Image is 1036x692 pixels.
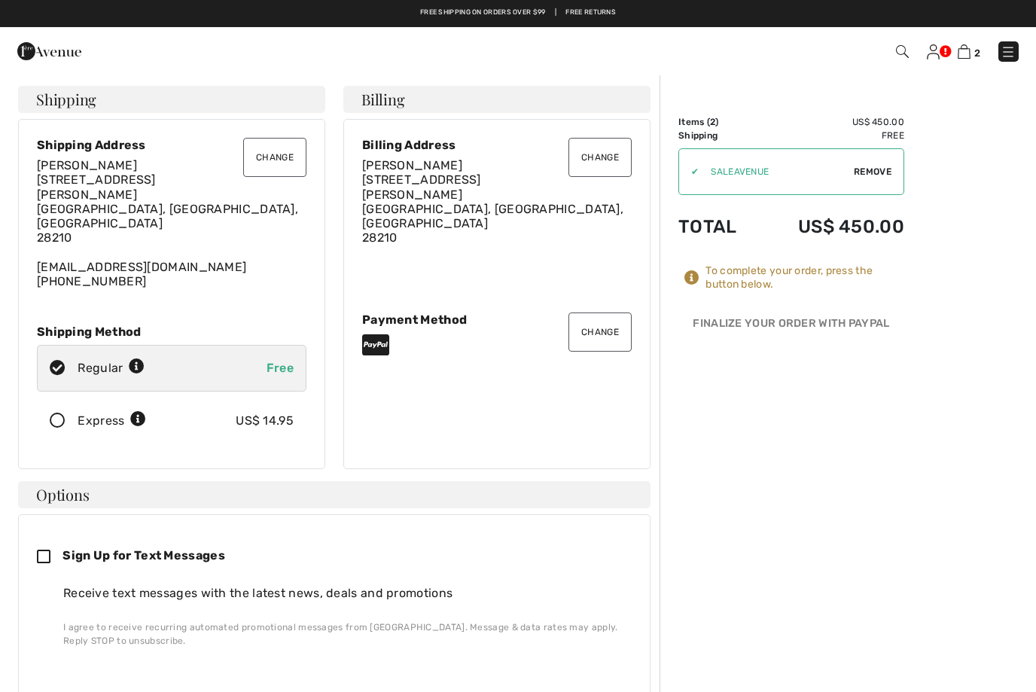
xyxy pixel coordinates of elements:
[17,43,81,57] a: 1ère Avenue
[37,172,298,245] span: [STREET_ADDRESS][PERSON_NAME] [GEOGRAPHIC_DATA], [GEOGRAPHIC_DATA], [GEOGRAPHIC_DATA] 28210
[37,158,137,172] span: [PERSON_NAME]
[62,548,225,562] span: Sign Up for Text Messages
[958,44,970,59] img: Shopping Bag
[63,620,620,648] div: I agree to receive recurring automated promotional messages from [GEOGRAPHIC_DATA]. Message & dat...
[854,165,891,178] span: Remove
[420,8,546,18] a: Free shipping on orders over $99
[974,47,980,59] span: 2
[958,42,980,60] a: 2
[565,8,616,18] a: Free Returns
[63,584,620,602] div: Receive text messages with the latest news, deals and promotions
[758,115,904,129] td: US$ 450.00
[1001,44,1016,59] img: Menu
[36,92,96,107] span: Shipping
[362,138,632,152] div: Billing Address
[678,115,758,129] td: Items ( )
[37,325,306,339] div: Shipping Method
[17,36,81,66] img: 1ère Avenue
[362,172,623,245] span: [STREET_ADDRESS][PERSON_NAME] [GEOGRAPHIC_DATA], [GEOGRAPHIC_DATA], [GEOGRAPHIC_DATA] 28210
[679,165,699,178] div: ✔
[362,158,462,172] span: [PERSON_NAME]
[78,359,145,377] div: Regular
[927,44,940,59] img: My Info
[37,274,146,288] a: [PHONE_NUMBER]
[705,264,904,291] div: To complete your order, press the button below.
[78,412,146,430] div: Express
[758,201,904,252] td: US$ 450.00
[710,117,715,127] span: 2
[236,412,294,430] div: US$ 14.95
[568,312,632,352] button: Change
[243,138,306,177] button: Change
[18,481,651,508] h4: Options
[678,201,758,252] td: Total
[362,312,632,327] div: Payment Method
[267,361,294,375] span: Free
[758,129,904,142] td: Free
[896,45,909,58] img: Search
[568,138,632,177] button: Change
[555,8,556,18] span: |
[699,149,854,194] input: Promo code
[37,138,306,152] div: Shipping Address
[678,129,758,142] td: Shipping
[678,316,904,338] div: Finalize Your Order with PayPal
[37,158,306,288] div: [EMAIL_ADDRESS][DOMAIN_NAME]
[361,92,404,107] span: Billing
